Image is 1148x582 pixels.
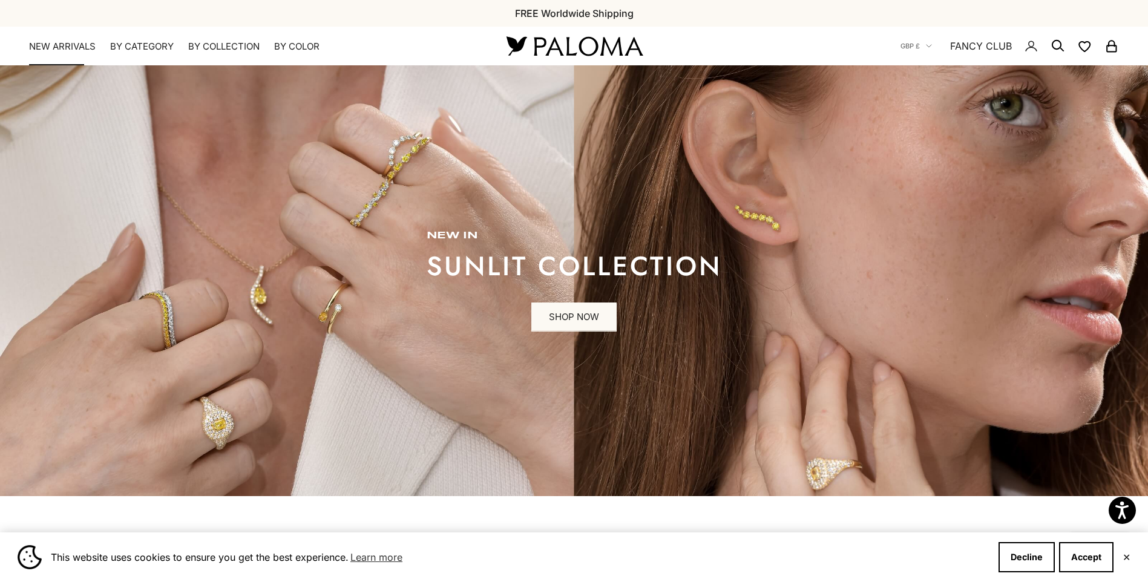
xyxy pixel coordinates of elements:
summary: By Color [274,41,320,53]
p: new in [427,230,722,242]
a: FANCY CLUB [950,38,1012,54]
button: Accept [1059,542,1114,572]
nav: Primary navigation [29,41,477,53]
p: FREE Worldwide Shipping [515,5,634,21]
nav: Secondary navigation [900,27,1119,65]
p: sunlit collection [427,254,722,278]
a: SHOP NOW [531,302,617,332]
summary: By Category [110,41,174,53]
span: This website uses cookies to ensure you get the best experience. [51,548,989,566]
a: Learn more [349,548,404,566]
summary: By Collection [188,41,260,53]
button: Decline [999,542,1055,572]
button: GBP £ [900,41,932,51]
img: Cookie banner [18,545,42,569]
span: GBP £ [900,41,920,51]
a: NEW ARRIVALS [29,41,96,53]
button: Close [1123,554,1130,561]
